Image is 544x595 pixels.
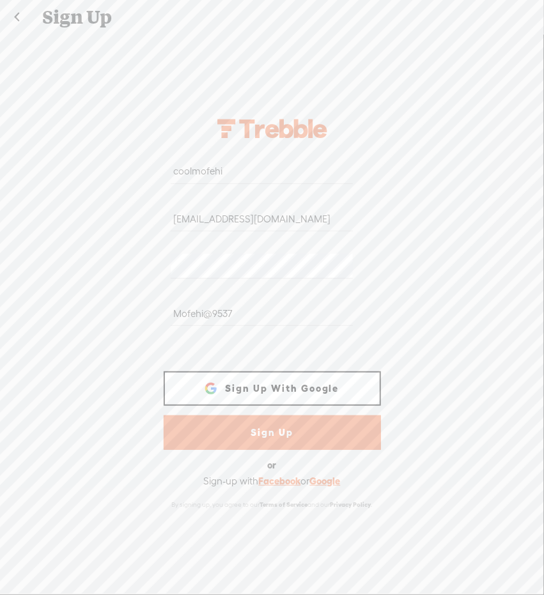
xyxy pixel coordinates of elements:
a: Google [310,475,341,486]
div: Sign Up [33,1,512,34]
div: or [268,455,277,475]
input: Add a name to your profile [171,301,353,326]
a: Terms of Service [260,501,308,508]
a: Sign Up With Google [164,371,381,406]
a: Sign Up [164,415,381,450]
input: Enter Your Email [171,206,353,231]
div: By signing up, you agree to our and our . [160,494,384,515]
a: Facebook [259,475,301,486]
a: Privacy Policy [330,501,371,508]
div: Sign-up with or [204,475,341,488]
input: Choose Your Username [171,159,353,184]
